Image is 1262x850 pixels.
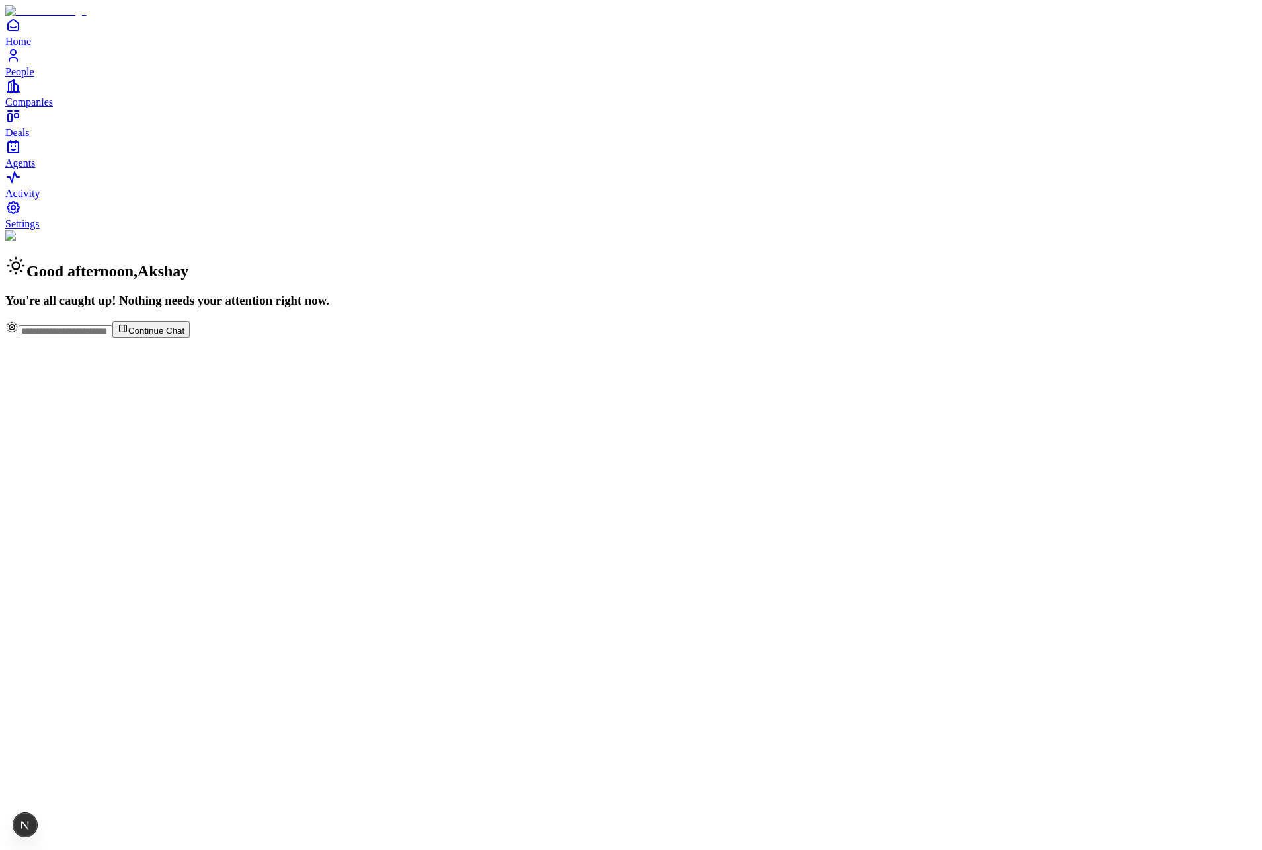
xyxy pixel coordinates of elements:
[5,157,35,169] span: Agents
[128,326,184,336] span: Continue Chat
[5,200,1257,229] a: Settings
[5,139,1257,169] a: Agents
[5,255,1257,280] h2: Good afternoon , Akshay
[5,218,40,229] span: Settings
[5,97,53,108] span: Companies
[112,321,190,338] button: Continue Chat
[5,188,40,199] span: Activity
[5,127,29,138] span: Deals
[5,17,1257,47] a: Home
[5,321,1257,338] div: Continue Chat
[5,66,34,77] span: People
[5,230,67,242] img: Background
[5,36,31,47] span: Home
[5,48,1257,77] a: People
[5,78,1257,108] a: Companies
[5,293,1257,308] h3: You're all caught up! Nothing needs your attention right now.
[5,5,87,17] img: Item Brain Logo
[5,108,1257,138] a: Deals
[5,169,1257,199] a: Activity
